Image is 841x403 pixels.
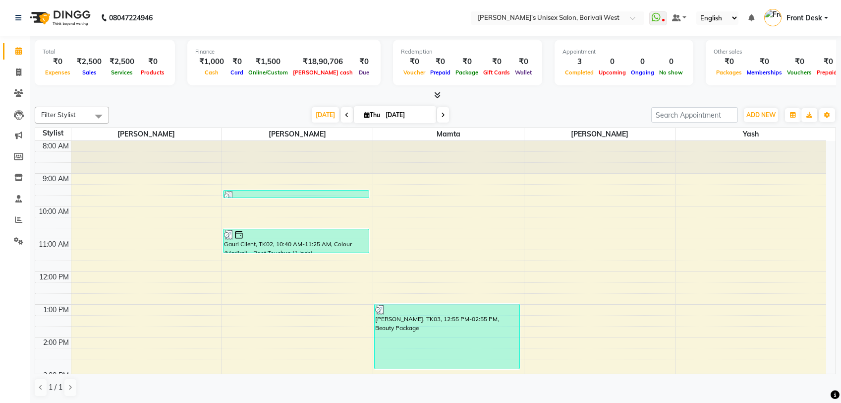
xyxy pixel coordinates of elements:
[428,56,453,67] div: ₹0
[785,69,814,76] span: Vouchers
[401,48,534,56] div: Redemption
[43,56,73,67] div: ₹0
[785,56,814,67] div: ₹0
[25,4,93,32] img: logo
[228,69,246,76] span: Card
[401,56,428,67] div: ₹0
[657,56,685,67] div: 0
[481,56,512,67] div: ₹0
[106,56,138,67] div: ₹2,500
[290,69,355,76] span: [PERSON_NAME] cash
[657,69,685,76] span: No show
[37,206,71,217] div: 10:00 AM
[512,69,534,76] span: Wallet
[246,69,290,76] span: Online/Custom
[41,305,71,315] div: 1:00 PM
[43,48,167,56] div: Total
[41,370,71,381] div: 3:00 PM
[49,382,62,393] span: 1 / 1
[744,69,785,76] span: Memberships
[138,56,167,67] div: ₹0
[746,111,776,119] span: ADD NEW
[651,107,738,123] input: Search Appointment
[80,69,99,76] span: Sales
[786,13,822,23] span: Front Desk
[138,69,167,76] span: Products
[202,69,221,76] span: Cash
[383,108,432,123] input: 2025-09-04
[41,174,71,184] div: 9:00 AM
[73,56,106,67] div: ₹2,500
[195,56,228,67] div: ₹1,000
[290,56,355,67] div: ₹18,90,706
[35,128,71,138] div: Stylist
[562,48,685,56] div: Appointment
[764,9,782,26] img: Front Desk
[71,128,222,140] span: [PERSON_NAME]
[312,107,339,123] span: [DATE]
[375,304,519,369] div: [PERSON_NAME], TK03, 12:55 PM-02:55 PM, Beauty Package
[355,56,373,67] div: ₹0
[512,56,534,67] div: ₹0
[37,239,71,250] div: 11:00 AM
[222,128,373,140] span: [PERSON_NAME]
[675,128,826,140] span: Yash
[428,69,453,76] span: Prepaid
[356,69,372,76] span: Due
[41,141,71,151] div: 8:00 AM
[224,229,368,253] div: Gauri Client, TK02, 10:40 AM-11:25 AM, Colour (Marjirel) - Root Touchup (1 Inch)
[453,56,481,67] div: ₹0
[714,69,744,76] span: Packages
[628,56,657,67] div: 0
[109,4,153,32] b: 08047224946
[109,69,135,76] span: Services
[224,191,368,198] div: [PERSON_NAME], TK01, 09:30 AM-09:45 AM, Bride - (Makeup + Styling + Saree Drape)
[41,111,76,119] span: Filter Stylist
[481,69,512,76] span: Gift Cards
[714,56,744,67] div: ₹0
[562,56,596,67] div: 3
[43,69,73,76] span: Expenses
[453,69,481,76] span: Package
[596,56,628,67] div: 0
[362,111,383,119] span: Thu
[41,337,71,348] div: 2:00 PM
[596,69,628,76] span: Upcoming
[246,56,290,67] div: ₹1,500
[562,69,596,76] span: Completed
[37,272,71,282] div: 12:00 PM
[228,56,246,67] div: ₹0
[744,56,785,67] div: ₹0
[744,108,778,122] button: ADD NEW
[524,128,675,140] span: [PERSON_NAME]
[401,69,428,76] span: Voucher
[195,48,373,56] div: Finance
[373,128,524,140] span: Mamta
[628,69,657,76] span: Ongoing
